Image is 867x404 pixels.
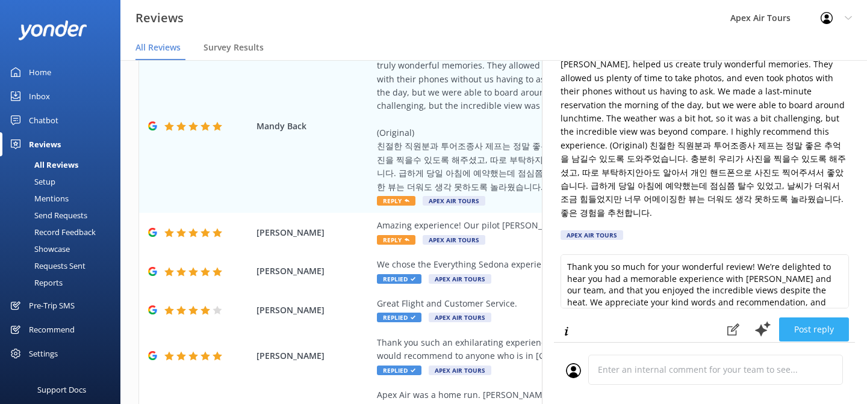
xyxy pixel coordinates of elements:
[377,219,767,232] div: Amazing experience! Our pilot [PERSON_NAME] was awesome and the tour was spectacular!
[423,235,485,245] span: Apex Air Tours
[377,46,767,194] div: (Translated by Google) The friendly staff and our tour guide, [PERSON_NAME], helped us create tru...
[204,41,264,54] span: Survey Results
[561,44,849,219] p: (Translated by Google) The friendly staff and our tour guide, [PERSON_NAME], helped us create tru...
[7,257,120,274] a: Requests Sent
[7,274,63,291] div: Reports
[7,156,120,173] a: All Reviews
[29,84,50,108] div: Inbox
[561,254,849,308] textarea: Thank you so much for your wonderful review! We’re delighted to hear you had a memorable experien...
[7,207,120,224] a: Send Requests
[7,257,85,274] div: Requests Sent
[377,258,767,271] div: We chose the Everything Sedona experience. The views were great! Will definitely be back!
[429,274,491,284] span: Apex Air Tours
[429,313,491,322] span: Apex Air Tours
[377,235,415,245] span: Reply
[29,317,75,341] div: Recommend
[256,226,371,239] span: [PERSON_NAME]
[29,293,75,317] div: Pre-Trip SMS
[7,240,70,257] div: Showcase
[7,173,55,190] div: Setup
[7,190,69,207] div: Mentions
[7,190,120,207] a: Mentions
[561,230,623,240] div: Apex Air Tours
[7,207,87,224] div: Send Requests
[29,132,61,156] div: Reviews
[256,265,371,278] span: [PERSON_NAME]
[423,196,485,206] span: Apex Air Tours
[29,60,51,84] div: Home
[7,224,96,240] div: Record Feedback
[7,173,120,190] a: Setup
[256,120,371,133] span: Mandy Back
[256,304,371,317] span: [PERSON_NAME]
[377,366,421,375] span: Replied
[256,349,371,363] span: [PERSON_NAME]
[7,224,120,240] a: Record Feedback
[429,366,491,375] span: Apex Air Tours
[377,274,421,284] span: Replied
[377,313,421,322] span: Replied
[7,156,78,173] div: All Reviews
[135,41,181,54] span: All Reviews
[377,196,415,206] span: Reply
[377,336,767,363] div: Thank you such an exhilarating experience Apex Air, truly an exceptional experience that I would ...
[135,8,184,28] h3: Reviews
[566,363,581,378] img: user_profile.svg
[779,317,849,341] button: Post reply
[29,108,58,132] div: Chatbot
[377,297,767,310] div: Great Flight and Customer Service.
[7,274,120,291] a: Reports
[37,378,86,402] div: Support Docs
[29,341,58,366] div: Settings
[18,20,87,40] img: yonder-white-logo.png
[7,240,120,257] a: Showcase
